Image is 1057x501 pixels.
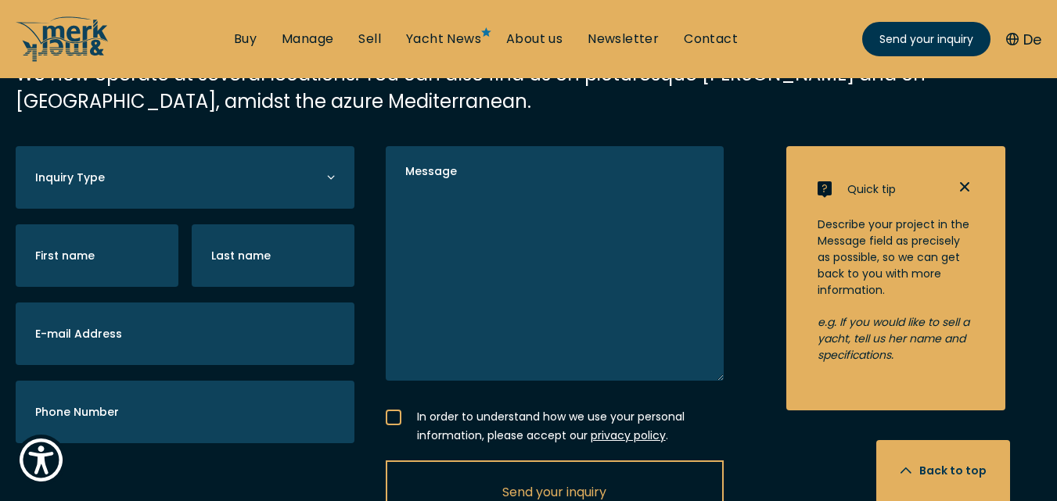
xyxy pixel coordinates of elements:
[1006,29,1041,50] button: De
[406,30,481,48] a: Yacht News
[358,30,381,48] a: Sell
[591,428,666,443] a: privacy policy
[16,49,110,67] a: /
[862,22,990,56] a: Send your inquiry
[684,30,738,48] a: Contact
[282,30,333,48] a: Manage
[588,30,659,48] a: Newsletter
[35,170,105,186] label: Inquiry Type
[35,404,119,420] label: Phone Number
[876,440,1010,501] button: Back to top
[506,30,563,48] a: About us
[818,314,969,363] em: e.g. If you would like to sell a yacht, tell us her name and specifications.
[417,402,724,445] span: In order to understand how we use your personal information, please accept our .
[818,217,974,299] p: Describe your project in the Message field as precisely as possible, so we can get back to you wi...
[16,435,67,485] button: Show Accessibility Preferences
[234,30,257,48] a: Buy
[847,181,896,198] span: Quick tip
[879,31,973,48] span: Send your inquiry
[35,248,95,264] label: First name
[405,163,457,180] label: Message
[211,248,271,264] label: Last name
[35,326,122,342] label: E-mail Address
